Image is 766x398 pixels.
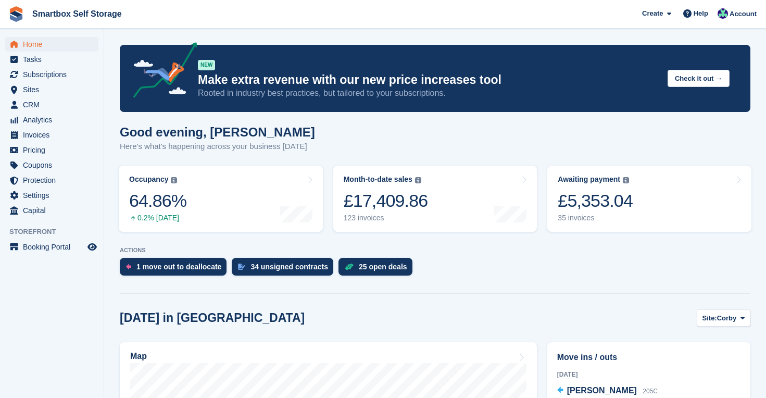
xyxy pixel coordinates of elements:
p: ACTIONS [120,247,750,254]
span: Booking Portal [23,240,85,254]
div: [DATE] [557,370,740,379]
div: Awaiting payment [558,175,620,184]
h2: Move ins / outs [557,351,740,364]
div: NEW [198,60,215,70]
span: Coupons [23,158,85,172]
h1: Good evening, [PERSON_NAME] [120,125,315,139]
p: Make extra revenue with our new price increases tool [198,72,659,88]
a: Occupancy 64.86% 0.2% [DATE] [119,166,323,232]
div: 64.86% [129,190,186,212]
div: 1 move out to deallocate [136,263,221,271]
span: Help [694,8,708,19]
span: Create [642,8,663,19]
a: menu [5,52,98,67]
div: £17,409.86 [344,190,428,212]
span: 205C [643,388,658,395]
a: menu [5,97,98,112]
img: stora-icon-8386f47178a22dfd0bd8f6a31ec36ba5ce8667c1dd55bd0f319d3a0aa187defe.svg [8,6,24,22]
img: deal-1b604bf984904fb50ccaf53a9ad4b4a5d6e5aea283cecdc64d6e3604feb123c2.svg [345,263,354,270]
span: Tasks [23,52,85,67]
div: 35 invoices [558,214,633,222]
span: Site: [702,313,717,324]
img: Roger Canham [718,8,728,19]
a: menu [5,82,98,97]
a: menu [5,143,98,157]
div: 123 invoices [344,214,428,222]
a: menu [5,158,98,172]
img: move_outs_to_deallocate_icon-f764333ba52eb49d3ac5e1228854f67142a1ed5810a6f6cc68b1a99e826820c5.svg [126,264,131,270]
span: Account [730,9,757,19]
span: CRM [23,97,85,112]
a: Month-to-date sales £17,409.86 123 invoices [333,166,537,232]
a: menu [5,203,98,218]
img: icon-info-grey-7440780725fd019a000dd9b08b2336e03edf1995a4989e88bcd33f0948082b44.svg [415,177,421,183]
a: Awaiting payment £5,353.04 35 invoices [547,166,751,232]
div: 25 open deals [359,263,407,271]
span: Invoices [23,128,85,142]
span: Subscriptions [23,67,85,82]
span: Capital [23,203,85,218]
span: Pricing [23,143,85,157]
span: [PERSON_NAME] [567,386,637,395]
a: 1 move out to deallocate [120,258,232,281]
a: menu [5,128,98,142]
a: 25 open deals [338,258,418,281]
div: £5,353.04 [558,190,633,212]
span: Protection [23,173,85,188]
img: price-adjustments-announcement-icon-8257ccfd72463d97f412b2fc003d46551f7dbcb40ab6d574587a9cd5c0d94... [124,42,197,102]
a: menu [5,173,98,188]
a: menu [5,37,98,52]
a: menu [5,240,98,254]
p: Rooted in industry best practices, but tailored to your subscriptions. [198,88,659,99]
span: Sites [23,82,85,97]
div: 34 unsigned contracts [250,263,328,271]
img: icon-info-grey-7440780725fd019a000dd9b08b2336e03edf1995a4989e88bcd33f0948082b44.svg [623,177,629,183]
p: Here's what's happening across your business [DATE] [120,141,315,153]
img: contract_signature_icon-13c848040528278c33f63329250d36e43548de30e8caae1d1a13099fd9432cc5.svg [238,264,245,270]
div: Occupancy [129,175,168,184]
a: 34 unsigned contracts [232,258,338,281]
div: 0.2% [DATE] [129,214,186,222]
a: menu [5,188,98,203]
span: Storefront [9,227,104,237]
img: icon-info-grey-7440780725fd019a000dd9b08b2336e03edf1995a4989e88bcd33f0948082b44.svg [171,177,177,183]
span: Analytics [23,113,85,127]
span: Corby [717,313,737,324]
h2: [DATE] in [GEOGRAPHIC_DATA] [120,311,305,325]
button: Check it out → [668,70,730,87]
h2: Map [130,352,147,361]
span: Settings [23,188,85,203]
div: Month-to-date sales [344,175,412,184]
a: menu [5,113,98,127]
span: Home [23,37,85,52]
a: menu [5,67,98,82]
a: Smartbox Self Storage [28,5,126,22]
a: Preview store [86,241,98,253]
button: Site: Corby [697,309,750,327]
a: [PERSON_NAME] 205C [557,384,658,398]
